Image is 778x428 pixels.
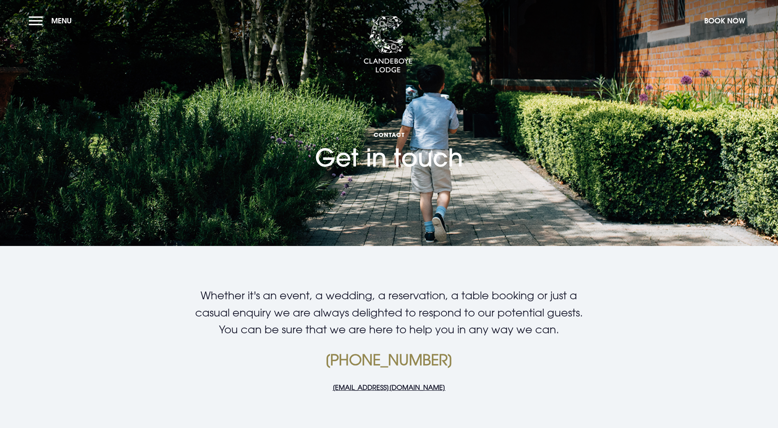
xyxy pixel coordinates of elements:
[333,383,445,392] a: [EMAIL_ADDRESS][DOMAIN_NAME]
[363,16,413,73] img: Clandeboye Lodge
[325,351,453,369] a: [PHONE_NUMBER]
[315,78,463,172] h1: Get in touch
[51,16,72,25] span: Menu
[29,12,76,30] button: Menu
[194,287,584,338] p: Whether it's an event, a wedding, a reservation, a table booking or just a casual enquiry we are ...
[315,131,463,139] span: Contact
[700,12,749,30] button: Book Now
